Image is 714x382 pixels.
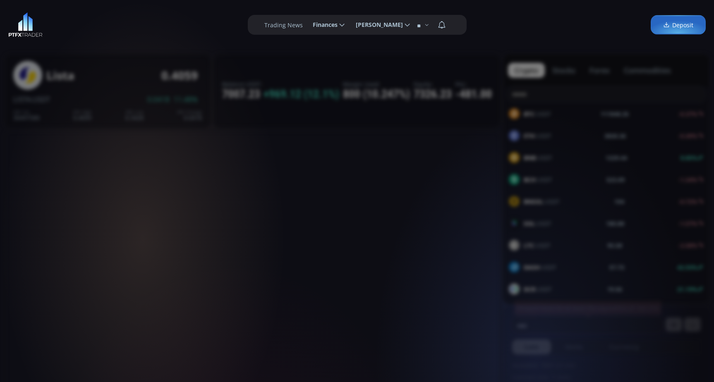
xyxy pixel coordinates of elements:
a: Deposit [651,15,706,35]
span: Finances [307,17,338,33]
span: Deposit [663,21,693,29]
label: Trading News [264,21,303,29]
span: [PERSON_NAME] [350,17,403,33]
img: LOGO [8,12,43,37]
